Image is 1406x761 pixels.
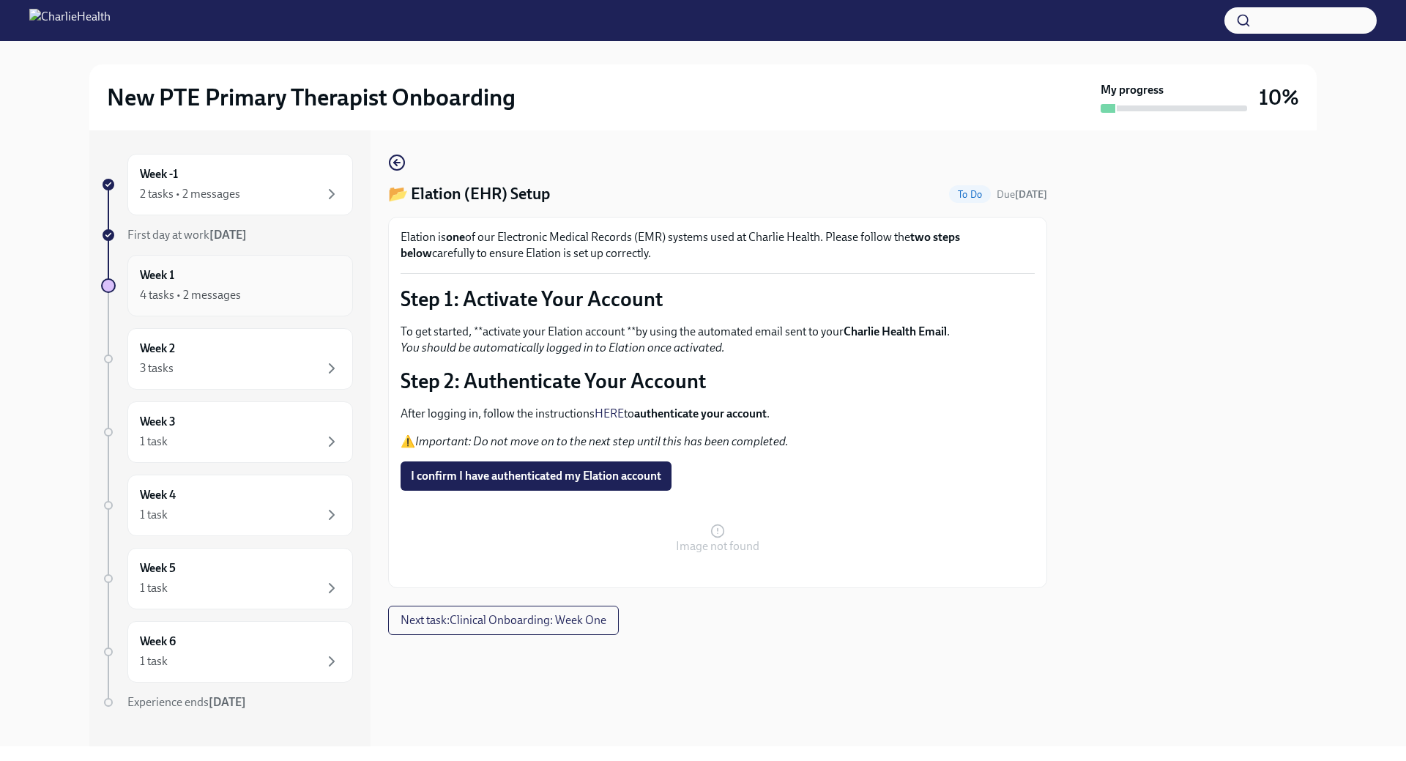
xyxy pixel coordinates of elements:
strong: [DATE] [209,228,247,242]
a: Week -12 tasks • 2 messages [101,154,353,215]
p: Step 2: Authenticate Your Account [401,368,1035,394]
div: 1 task [140,507,168,523]
span: October 17th, 2025 07:00 [997,188,1047,201]
div: 1 task [140,580,168,596]
strong: authenticate your account [634,407,767,420]
a: HERE [595,407,624,420]
div: 1 task [140,434,168,450]
span: Due [997,188,1047,201]
a: Week 23 tasks [101,328,353,390]
h6: Week 4 [140,487,176,503]
div: 2 tasks • 2 messages [140,186,240,202]
p: ⚠️ [401,434,1035,450]
a: First day at work[DATE] [101,227,353,243]
h6: Week 3 [140,414,176,430]
h6: Week 2 [140,341,175,357]
a: Week 51 task [101,548,353,609]
span: To Do [949,189,991,200]
strong: My progress [1101,82,1164,98]
em: Important: Do not move on to the next step until this has been completed. [415,434,789,448]
span: Experience ends [127,695,246,709]
span: First day at work [127,228,247,242]
span: I confirm I have authenticated my Elation account [411,469,661,483]
div: 1 task [140,653,168,669]
a: Week 31 task [101,401,353,463]
strong: Charlie Health Email [844,324,947,338]
h6: Week 5 [140,560,176,576]
p: After logging in, follow the instructions to . [401,406,1035,422]
h2: New PTE Primary Therapist Onboarding [107,83,516,112]
h4: 📂 Elation (EHR) Setup [388,183,550,205]
img: CharlieHealth [29,9,111,32]
button: I confirm I have authenticated my Elation account [401,461,672,491]
h6: Week 6 [140,634,176,650]
h6: Week -1 [140,166,178,182]
a: Week 61 task [101,621,353,683]
a: Week 41 task [101,475,353,536]
p: To get started, **activate your Elation account **by using the automated email sent to your . [401,324,1035,356]
strong: [DATE] [1015,188,1047,201]
strong: [DATE] [209,695,246,709]
h3: 10% [1259,84,1299,111]
p: Step 1: Activate Your Account [401,286,1035,312]
p: Elation is of our Electronic Medical Records (EMR) systems used at Charlie Health. Please follow ... [401,229,1035,261]
strong: one [446,230,465,244]
button: Next task:Clinical Onboarding: Week One [388,606,619,635]
div: 3 tasks [140,360,174,376]
h6: Week 1 [140,267,174,283]
span: Next task : Clinical Onboarding: Week One [401,613,606,628]
em: You should be automatically logged in to Elation once activated. [401,341,725,354]
a: Week 14 tasks • 2 messages [101,255,353,316]
div: 4 tasks • 2 messages [140,287,241,303]
button: Zoom image [401,502,1035,576]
